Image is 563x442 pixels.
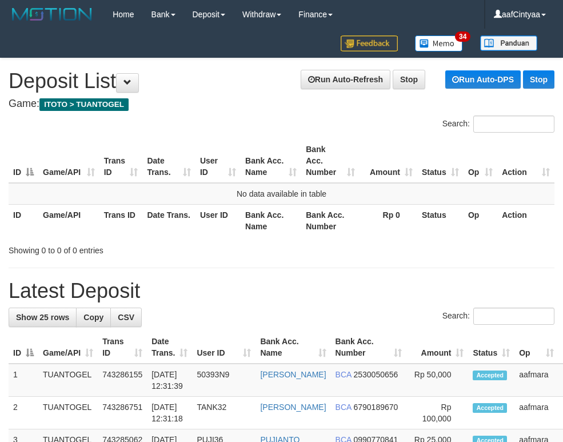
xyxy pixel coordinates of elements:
[195,139,241,183] th: User ID: activate to sort column ascending
[110,308,142,327] a: CSV
[514,331,558,364] th: Op: activate to sort column ascending
[336,403,352,412] span: BCA
[417,139,464,183] th: Status: activate to sort column ascending
[464,204,497,237] th: Op
[192,331,255,364] th: User ID: activate to sort column ascending
[442,116,554,133] label: Search:
[514,397,558,429] td: aafmara
[9,6,95,23] img: MOTION_logo.png
[38,364,98,397] td: TUANTOGEL
[442,308,554,325] label: Search:
[9,331,38,364] th: ID: activate to sort column descending
[76,308,111,327] a: Copy
[260,370,326,379] a: [PERSON_NAME]
[9,70,554,93] h1: Deposit List
[241,139,301,183] th: Bank Acc. Name: activate to sort column ascending
[241,204,301,237] th: Bank Acc. Name
[83,313,103,322] span: Copy
[353,403,398,412] span: Copy 6790189670 to clipboard
[38,331,98,364] th: Game/API: activate to sort column ascending
[445,70,521,89] a: Run Auto-DPS
[9,308,77,327] a: Show 25 rows
[147,364,192,397] td: [DATE] 12:31:39
[406,29,472,58] a: 34
[9,240,226,256] div: Showing 0 to 0 of 0 entries
[480,35,537,51] img: panduan.png
[301,70,390,89] a: Run Auto-Refresh
[9,397,38,429] td: 2
[142,139,195,183] th: Date Trans.: activate to sort column ascending
[16,313,69,322] span: Show 25 rows
[9,204,38,237] th: ID
[147,331,192,364] th: Date Trans.: activate to sort column ascending
[255,331,330,364] th: Bank Acc. Name: activate to sort column ascending
[9,98,554,110] h4: Game:
[260,403,326,412] a: [PERSON_NAME]
[341,35,398,51] img: Feedback.jpg
[38,397,98,429] td: TUANTOGEL
[9,280,554,302] h1: Latest Deposit
[468,331,514,364] th: Status: activate to sort column ascending
[331,331,407,364] th: Bank Acc. Number: activate to sort column ascending
[99,204,143,237] th: Trans ID
[301,204,360,237] th: Bank Acc. Number
[142,204,195,237] th: Date Trans.
[38,139,99,183] th: Game/API: activate to sort column ascending
[353,370,398,379] span: Copy 2530050656 to clipboard
[192,397,255,429] td: TANK32
[38,204,99,237] th: Game/API
[301,139,360,183] th: Bank Acc. Number: activate to sort column ascending
[497,204,554,237] th: Action
[473,371,507,380] span: Accepted
[406,331,468,364] th: Amount: activate to sort column ascending
[415,35,463,51] img: Button%20Memo.svg
[98,397,147,429] td: 743286751
[9,183,554,205] td: No data available in table
[514,364,558,397] td: aafmara
[473,308,554,325] input: Search:
[39,98,129,111] span: ITOTO > TUANTOGEL
[473,403,507,413] span: Accepted
[360,139,417,183] th: Amount: activate to sort column ascending
[118,313,134,322] span: CSV
[147,397,192,429] td: [DATE] 12:31:18
[523,70,554,89] a: Stop
[360,204,417,237] th: Rp 0
[9,364,38,397] td: 1
[9,139,38,183] th: ID: activate to sort column descending
[406,364,468,397] td: Rp 50,000
[393,70,425,89] a: Stop
[98,331,147,364] th: Trans ID: activate to sort column ascending
[192,364,255,397] td: 50393N9
[417,204,464,237] th: Status
[336,370,352,379] span: BCA
[497,139,554,183] th: Action: activate to sort column ascending
[464,139,497,183] th: Op: activate to sort column ascending
[473,116,554,133] input: Search:
[98,364,147,397] td: 743286155
[406,397,468,429] td: Rp 100,000
[455,31,470,42] span: 34
[99,139,143,183] th: Trans ID: activate to sort column ascending
[195,204,241,237] th: User ID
